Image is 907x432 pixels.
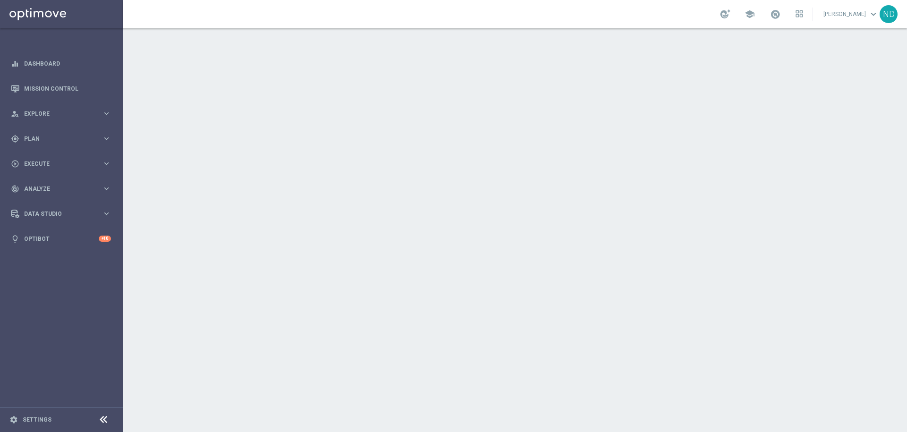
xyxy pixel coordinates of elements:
[11,160,19,168] i: play_circle_outline
[744,9,755,19] span: school
[24,226,99,251] a: Optibot
[10,210,111,218] button: Data Studio keyboard_arrow_right
[10,135,111,143] button: gps_fixed Plan keyboard_arrow_right
[24,76,111,101] a: Mission Control
[880,5,898,23] div: ND
[99,236,111,242] div: +10
[10,185,111,193] button: track_changes Analyze keyboard_arrow_right
[11,59,19,68] i: equalizer
[24,111,102,117] span: Explore
[11,226,111,251] div: Optibot
[23,417,51,423] a: Settings
[102,184,111,193] i: keyboard_arrow_right
[11,135,102,143] div: Plan
[11,76,111,101] div: Mission Control
[102,159,111,168] i: keyboard_arrow_right
[11,160,102,168] div: Execute
[11,185,19,193] i: track_changes
[11,235,19,243] i: lightbulb
[24,136,102,142] span: Plan
[10,110,111,118] button: person_search Explore keyboard_arrow_right
[11,110,19,118] i: person_search
[11,185,102,193] div: Analyze
[822,7,880,21] a: [PERSON_NAME]keyboard_arrow_down
[11,51,111,76] div: Dashboard
[10,85,111,93] button: Mission Control
[24,211,102,217] span: Data Studio
[102,109,111,118] i: keyboard_arrow_right
[102,209,111,218] i: keyboard_arrow_right
[11,210,102,218] div: Data Studio
[24,186,102,192] span: Analyze
[10,160,111,168] button: play_circle_outline Execute keyboard_arrow_right
[10,60,111,68] button: equalizer Dashboard
[868,9,879,19] span: keyboard_arrow_down
[11,110,102,118] div: Explore
[10,235,111,243] button: lightbulb Optibot +10
[11,135,19,143] i: gps_fixed
[24,161,102,167] span: Execute
[9,415,18,424] i: settings
[24,51,111,76] a: Dashboard
[102,134,111,143] i: keyboard_arrow_right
